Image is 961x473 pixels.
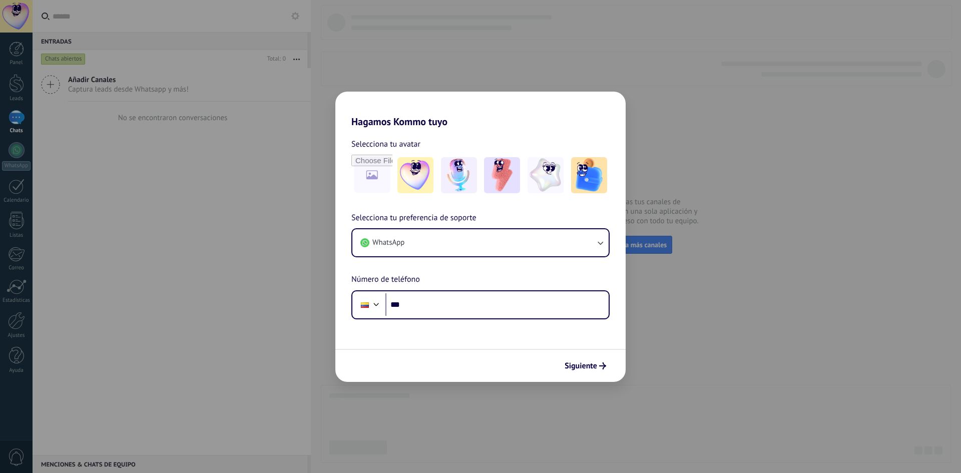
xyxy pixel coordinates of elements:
div: Colombia: + 57 [355,294,374,315]
span: Siguiente [565,362,597,369]
span: WhatsApp [372,238,404,248]
img: -3.jpeg [484,157,520,193]
span: Selecciona tu avatar [351,138,420,151]
img: -2.jpeg [441,157,477,193]
button: Siguiente [560,357,611,374]
h2: Hagamos Kommo tuyo [335,92,626,128]
button: WhatsApp [352,229,609,256]
img: -1.jpeg [397,157,433,193]
img: -4.jpeg [528,157,564,193]
span: Número de teléfono [351,273,420,286]
img: -5.jpeg [571,157,607,193]
span: Selecciona tu preferencia de soporte [351,212,476,225]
